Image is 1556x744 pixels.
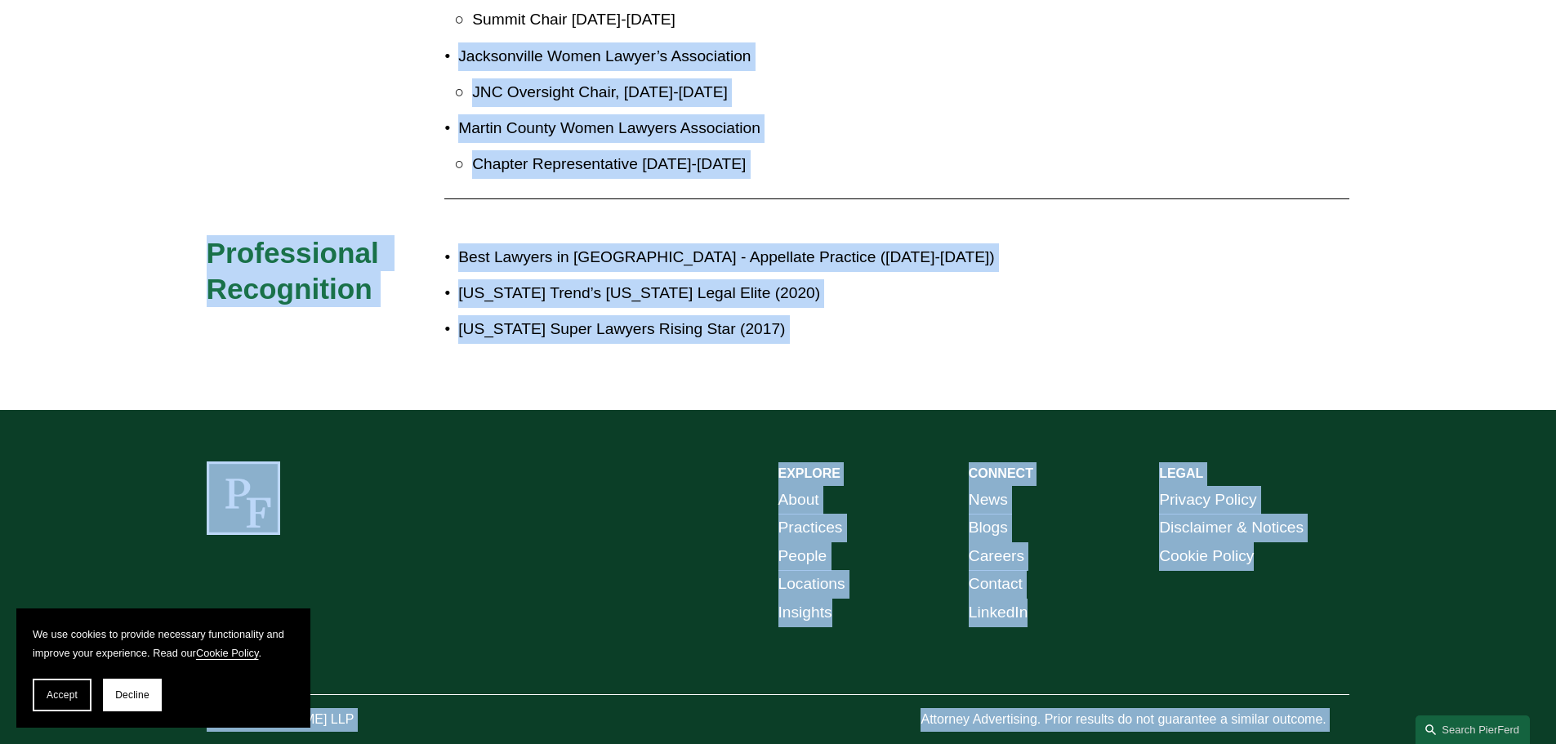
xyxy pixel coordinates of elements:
p: [US_STATE] Super Lawyers Rising Star (2017) [458,315,1206,344]
a: People [778,542,827,571]
a: Contact [969,570,1023,599]
span: Decline [115,689,149,701]
a: Cookie Policy [1159,542,1254,571]
a: Practices [778,514,843,542]
strong: CONNECT [969,466,1033,480]
p: Attorney Advertising. Prior results do not guarantee a similar outcome. [921,708,1349,732]
strong: EXPLORE [778,466,840,480]
p: JNC Oversight Chair, [DATE]-[DATE] [472,78,1206,107]
p: Best Lawyers in [GEOGRAPHIC_DATA] - Appellate Practice ([DATE]-[DATE]) [458,243,1206,272]
p: [US_STATE] Trend’s [US_STATE] Legal Elite (2020) [458,279,1206,308]
strong: LEGAL [1159,466,1203,480]
a: Insights [778,599,832,627]
p: Jacksonville Women Lawyer’s Association [458,42,1206,71]
a: News [969,486,1008,515]
a: LinkedIn [969,599,1028,627]
a: About [778,486,819,515]
p: Martin County Women Lawyers Association [458,114,1206,143]
button: Decline [103,679,162,711]
a: Locations [778,570,845,599]
button: Accept [33,679,91,711]
section: Cookie banner [16,608,310,728]
p: We use cookies to provide necessary functionality and improve your experience. Read our . [33,625,294,662]
span: Professional Recognition [207,237,387,305]
a: Search this site [1416,715,1530,744]
p: Summit Chair [DATE]-[DATE] [472,6,1206,34]
a: Careers [969,542,1024,571]
span: Accept [47,689,78,701]
a: Disclaimer & Notices [1159,514,1304,542]
a: Blogs [969,514,1008,542]
p: © [PERSON_NAME] LLP [207,708,445,732]
p: Chapter Representative [DATE]-[DATE] [472,150,1206,179]
a: Privacy Policy [1159,486,1256,515]
a: Cookie Policy [196,647,259,659]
